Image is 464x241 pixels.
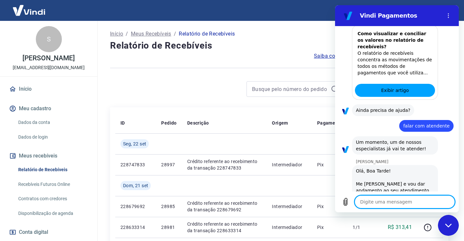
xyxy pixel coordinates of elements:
[187,200,262,213] p: Crédito referente ao recebimento da transação 228679692
[438,215,459,236] iframe: Botão para abrir a janela de mensagens, conversa em andamento
[272,224,306,231] p: Intermediador
[179,30,235,38] p: Relatório de Recebíveis
[187,221,262,234] p: Crédito referente ao recebimento da transação 228633314
[433,5,456,17] button: Sair
[19,228,48,237] span: Conta digital
[314,52,448,60] a: Saiba como funciona a programação dos recebimentos
[8,0,50,20] img: Vindi
[16,163,90,176] a: Relatório de Recebíveis
[16,192,90,205] a: Contratos com credores
[317,224,343,231] p: Pix
[123,141,146,147] span: Seg, 22 set
[335,5,459,212] iframe: Janela de mensagens
[16,116,90,129] a: Dados da conta
[4,190,17,203] button: Carregar arquivo
[131,30,171,38] a: Meus Recebíveis
[16,178,90,191] a: Recebíveis Futuros Online
[161,161,176,168] p: 28997
[252,84,328,94] input: Busque pelo número do pedido
[317,203,343,210] p: Pix
[120,203,151,210] p: 228679692
[22,55,75,62] p: [PERSON_NAME]
[126,30,128,38] p: /
[161,224,176,231] p: 28981
[8,149,90,163] button: Meus recebíveis
[13,64,85,71] p: [EMAIL_ADDRESS][DOMAIN_NAME]
[272,120,288,126] p: Origem
[21,162,99,208] div: Olá, Boa Tarde! Me [PERSON_NAME] e vou dar andamento ao seu atendimento, ok? Com quem eu falo por...
[8,101,90,116] button: Meu cadastro
[353,224,372,231] p: 1/1
[317,120,343,126] p: Pagamento
[8,225,90,239] a: Conta digital
[123,182,148,189] span: Dom, 21 set
[110,30,123,38] a: Início
[120,161,151,168] p: 228747833
[36,26,62,52] div: S
[272,161,306,168] p: Intermediador
[161,203,176,210] p: 28985
[161,120,176,126] p: Pedido
[110,39,448,52] h4: Relatório de Recebíveis
[16,207,90,220] a: Disponibilização de agenda
[120,224,151,231] p: 228633314
[174,30,176,38] p: /
[120,120,125,126] p: ID
[317,161,343,168] p: Pix
[187,158,262,171] p: Crédito referente ao recebimento da transação 228747833
[8,82,90,96] a: Início
[187,120,209,126] p: Descrição
[16,130,90,144] a: Dados de login
[388,223,412,231] p: R$ 313,41
[272,203,306,210] p: Intermediador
